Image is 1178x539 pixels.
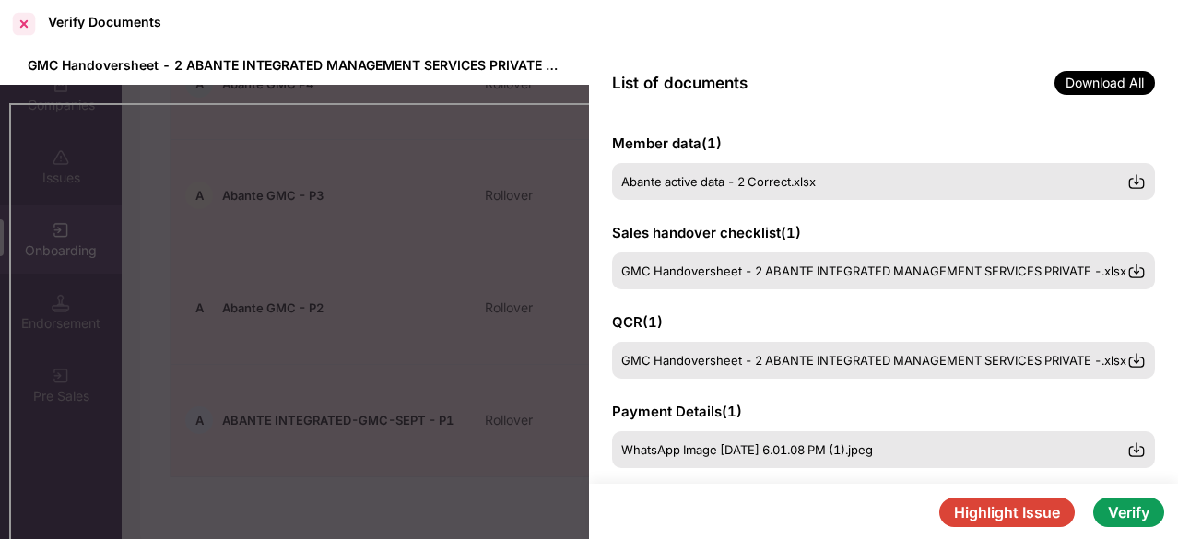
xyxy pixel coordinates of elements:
span: GMC Handoversheet - 2 ABANTE INTEGRATED MANAGEMENT SERVICES PRIVATE -.xlsx [621,264,1126,278]
img: svg+xml;base64,PHN2ZyBpZD0iRG93bmxvYWQtMzJ4MzIiIHhtbG5zPSJodHRwOi8vd3d3LnczLm9yZy8yMDAwL3N2ZyIgd2... [1127,440,1146,459]
button: Highlight Issue [939,498,1075,527]
img: svg+xml;base64,PHN2ZyBpZD0iRG93bmxvYWQtMzJ4MzIiIHhtbG5zPSJodHRwOi8vd3d3LnczLm9yZy8yMDAwL3N2ZyIgd2... [1127,172,1146,191]
span: Abante active data - 2 Correct.xlsx [621,174,816,189]
button: Verify [1093,498,1164,527]
span: Payment Details ( 1 ) [612,403,742,420]
span: GMC Handoversheet - 2 ABANTE INTEGRATED MANAGEMENT SERVICES PRIVATE -.xlsx [621,353,1126,368]
span: GMC Handoversheet - 2 ABANTE INTEGRATED MANAGEMENT SERVICES PRIVATE -.xlsx [28,57,583,73]
img: svg+xml;base64,PHN2ZyBpZD0iRG93bmxvYWQtMzJ4MzIiIHhtbG5zPSJodHRwOi8vd3d3LnczLm9yZy8yMDAwL3N2ZyIgd2... [1127,262,1146,280]
img: svg+xml;base64,PHN2ZyBpZD0iRG93bmxvYWQtMzJ4MzIiIHhtbG5zPSJodHRwOi8vd3d3LnczLm9yZy8yMDAwL3N2ZyIgd2... [1127,351,1146,369]
span: Download All [1054,71,1155,95]
span: Sales handover checklist ( 1 ) [612,224,801,241]
span: WhatsApp Image [DATE] 6.01.08 PM (1).jpeg [621,442,873,457]
span: QCR ( 1 ) [612,313,663,331]
span: Member data ( 1 ) [612,135,722,152]
span: List of documents [612,74,748,92]
div: Verify Documents [48,14,161,29]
